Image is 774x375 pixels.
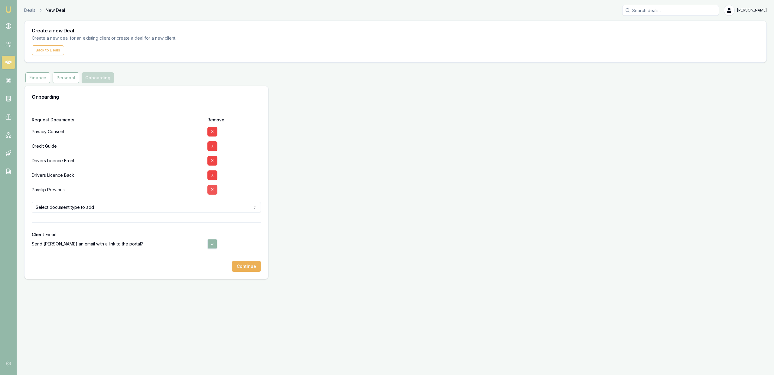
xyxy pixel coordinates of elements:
[207,127,217,137] button: X
[32,93,261,100] h3: Onboarding
[32,45,64,55] button: Back to Deals
[25,72,50,83] button: Finance
[32,35,187,42] p: Create a new deal for an existing client or create a deal for a new client.
[622,5,719,16] input: Search deals
[24,7,35,13] a: Deals
[207,141,217,151] button: X
[5,6,12,13] img: emu-icon-u.png
[207,185,217,195] button: X
[32,118,203,122] div: Request Documents
[207,118,261,122] div: Remove
[737,8,767,13] span: [PERSON_NAME]
[207,156,217,166] button: X
[32,124,203,139] div: Privacy Consent
[53,72,79,83] button: Personal
[32,241,143,247] label: Send [PERSON_NAME] an email with a link to the portal?
[32,28,759,33] h3: Create a new Deal
[32,153,203,168] div: Drivers Licence Front
[232,261,261,272] button: Continue
[32,168,203,183] div: Drivers Licence Back
[207,170,217,180] button: X
[32,139,203,153] div: Credit Guide
[24,7,65,13] nav: breadcrumb
[32,232,261,237] div: Client Email
[46,7,65,13] span: New Deal
[32,183,203,197] div: Payslip Previous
